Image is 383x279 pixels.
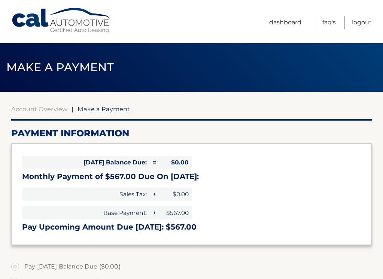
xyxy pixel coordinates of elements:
h3: Monthly Payment of $567.00 Due On [DATE]: [22,172,361,181]
span: $0.00 [158,188,192,201]
h3: Pay Upcoming Amount Due [DATE]: $567.00 [22,222,361,232]
span: Base Payment: [22,206,150,219]
a: Account Overview [11,105,67,113]
a: FAQ's [322,16,336,29]
span: [DATE] Balance Due: [22,156,150,169]
span: Make a Payment [77,105,130,113]
span: Make a Payment [6,60,114,74]
label: Pay [DATE] Balance Due ($0.00) [11,259,372,274]
a: Cal Automotive [11,7,112,34]
span: $567.00 [158,206,192,219]
a: Dashboard [269,16,301,29]
span: | [72,105,73,113]
span: + [150,206,158,219]
span: + [150,188,158,201]
span: Sales Tax: [22,188,150,201]
a: Logout [352,16,372,29]
span: = [150,156,158,169]
h2: Payment Information [11,128,372,139]
span: $0.00 [158,156,192,169]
